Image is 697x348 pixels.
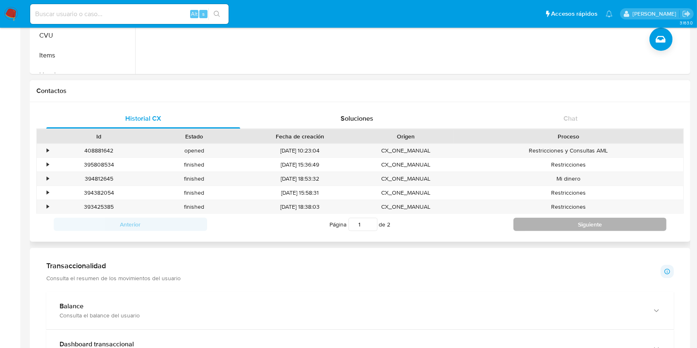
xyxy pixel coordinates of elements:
[551,10,597,18] span: Accesos rápidos
[147,144,242,157] div: opened
[208,8,225,20] button: search-icon
[153,132,236,141] div: Estado
[242,144,358,157] div: [DATE] 10:23:04
[248,132,352,141] div: Fecha de creación
[330,218,391,231] span: Página de
[242,200,358,214] div: [DATE] 18:38:03
[364,132,448,141] div: Origen
[51,172,147,186] div: 394812645
[563,114,578,123] span: Chat
[51,200,147,214] div: 393425385
[202,10,205,18] span: s
[682,10,691,18] a: Salir
[32,26,135,45] button: CVU
[454,144,683,157] div: Restricciones y Consultas AML
[387,220,391,229] span: 2
[358,158,454,172] div: CX_ONE_MANUAL
[459,132,678,141] div: Proceso
[147,186,242,200] div: finished
[191,10,198,18] span: Alt
[30,9,229,19] input: Buscar usuario o caso...
[454,158,683,172] div: Restricciones
[47,189,49,197] div: •
[147,200,242,214] div: finished
[358,200,454,214] div: CX_ONE_MANUAL
[358,144,454,157] div: CX_ONE_MANUAL
[57,132,141,141] div: Id
[358,172,454,186] div: CX_ONE_MANUAL
[633,10,679,18] p: patricia.mayol@mercadolibre.com
[32,65,135,85] button: Lista Interna
[242,186,358,200] div: [DATE] 15:58:31
[358,186,454,200] div: CX_ONE_MANUAL
[47,161,49,169] div: •
[680,19,693,26] span: 3.163.0
[51,186,147,200] div: 394382054
[242,158,358,172] div: [DATE] 15:36:49
[54,218,207,231] button: Anterior
[606,10,613,17] a: Notificaciones
[51,144,147,157] div: 408881642
[125,114,161,123] span: Historial CX
[47,203,49,211] div: •
[47,175,49,183] div: •
[454,172,683,186] div: Mi dinero
[454,186,683,200] div: Restricciones
[147,172,242,186] div: finished
[454,200,683,214] div: Restricciones
[341,114,373,123] span: Soluciones
[513,218,667,231] button: Siguiente
[147,158,242,172] div: finished
[47,147,49,155] div: •
[32,45,135,65] button: Items
[36,87,684,95] h1: Contactos
[51,158,147,172] div: 395808534
[242,172,358,186] div: [DATE] 18:53:32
